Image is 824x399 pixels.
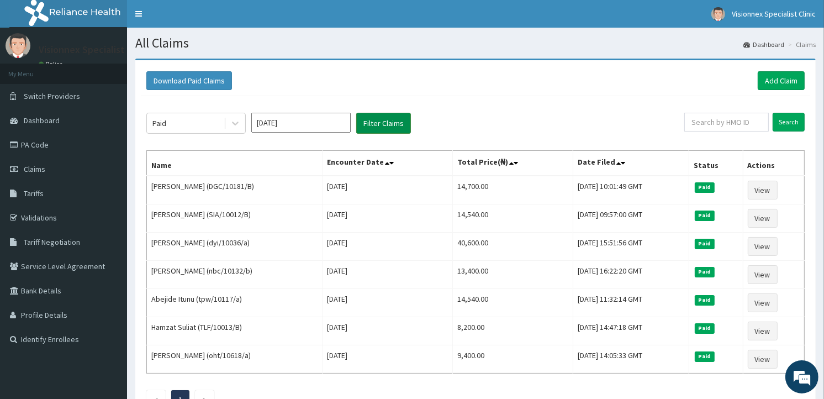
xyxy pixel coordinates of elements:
a: View [748,181,778,200]
input: Search [773,113,805,132]
li: Claims [785,40,816,49]
a: View [748,237,778,256]
td: [PERSON_NAME] (SIA/10012/B) [147,204,323,233]
th: Date Filed [573,151,689,176]
span: Visionnex Specialist Clinic [732,9,816,19]
p: Visionnex Specialist Clinic [39,45,150,55]
td: [DATE] 16:22:20 GMT [573,261,689,289]
a: View [748,322,778,340]
th: Actions [743,151,804,176]
a: View [748,293,778,312]
button: Filter Claims [356,113,411,134]
h1: All Claims [135,36,816,50]
td: 14,540.00 [452,204,573,233]
td: [DATE] 11:32:14 GMT [573,289,689,317]
img: d_794563401_company_1708531726252_794563401 [20,55,45,83]
th: Total Price(₦) [452,151,573,176]
td: Hamzat Suliat (TLF/10013/B) [147,317,323,345]
td: [DATE] [323,204,452,233]
td: [PERSON_NAME] (oht/10618/a) [147,345,323,374]
td: [DATE] [323,261,452,289]
td: [DATE] 14:47:18 GMT [573,317,689,345]
span: Paid [695,211,715,221]
span: Claims [24,164,45,174]
span: Dashboard [24,116,60,125]
td: [DATE] 10:01:49 GMT [573,176,689,204]
td: [PERSON_NAME] (DGC/10181/B) [147,176,323,204]
div: Chat with us now [57,62,186,76]
th: Status [689,151,743,176]
img: User Image [711,7,725,21]
td: [DATE] [323,317,452,345]
a: View [748,350,778,369]
textarea: Type your message and hit 'Enter' [6,275,210,313]
span: Switch Providers [24,91,80,101]
input: Select Month and Year [251,113,351,133]
td: 14,700.00 [452,176,573,204]
a: Dashboard [743,40,784,49]
span: Paid [695,239,715,249]
td: 8,200.00 [452,317,573,345]
td: Abejide Itunu (tpw/10117/a) [147,289,323,317]
div: Minimize live chat window [181,6,208,32]
a: View [748,209,778,228]
td: 14,540.00 [452,289,573,317]
td: [DATE] [323,233,452,261]
a: Add Claim [758,71,805,90]
td: [DATE] [323,345,452,374]
div: Paid [152,118,166,129]
td: [DATE] [323,176,452,204]
td: [PERSON_NAME] (dyi/10036/a) [147,233,323,261]
td: [DATE] 09:57:00 GMT [573,204,689,233]
span: Paid [695,323,715,333]
a: View [748,265,778,284]
td: [PERSON_NAME] (nbc/10132/b) [147,261,323,289]
td: [DATE] [323,289,452,317]
a: Online [39,60,65,68]
span: Paid [695,351,715,361]
button: Download Paid Claims [146,71,232,90]
td: 13,400.00 [452,261,573,289]
td: 40,600.00 [452,233,573,261]
span: We're online! [64,125,152,237]
th: Name [147,151,323,176]
span: Paid [695,182,715,192]
span: Paid [695,267,715,277]
td: 9,400.00 [452,345,573,374]
span: Paid [695,295,715,305]
input: Search by HMO ID [684,113,769,132]
td: [DATE] 14:05:33 GMT [573,345,689,374]
span: Tariffs [24,188,44,198]
img: User Image [6,33,30,58]
span: Tariff Negotiation [24,237,80,247]
td: [DATE] 15:51:56 GMT [573,233,689,261]
th: Encounter Date [323,151,452,176]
